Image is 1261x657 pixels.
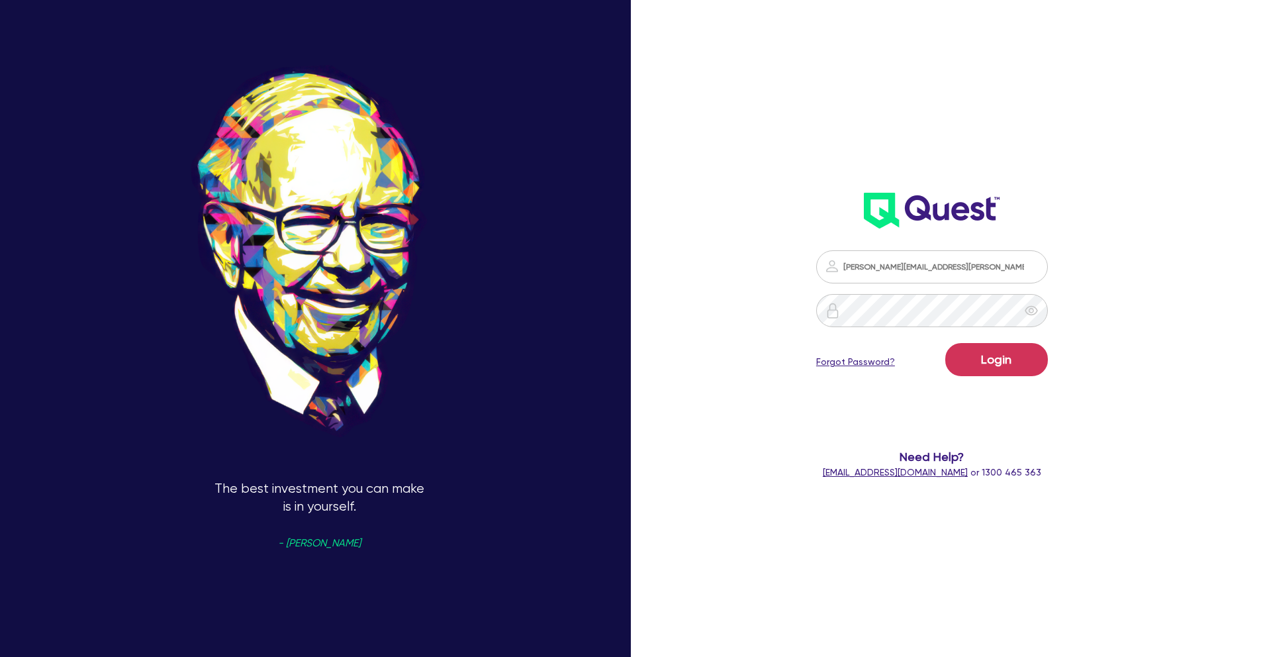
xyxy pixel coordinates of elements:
[1025,304,1038,317] span: eye
[816,250,1048,283] input: Email address
[823,467,968,478] a: [EMAIL_ADDRESS][DOMAIN_NAME]
[278,538,361,548] span: - [PERSON_NAME]
[864,193,1000,228] img: wH2k97JdezQIQAAAABJRU5ErkJggg==
[763,448,1101,466] span: Need Help?
[945,343,1048,376] button: Login
[823,467,1041,478] span: or 1300 465 363
[825,303,841,319] img: icon-password
[824,258,840,274] img: icon-password
[816,355,895,369] a: Forgot Password?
